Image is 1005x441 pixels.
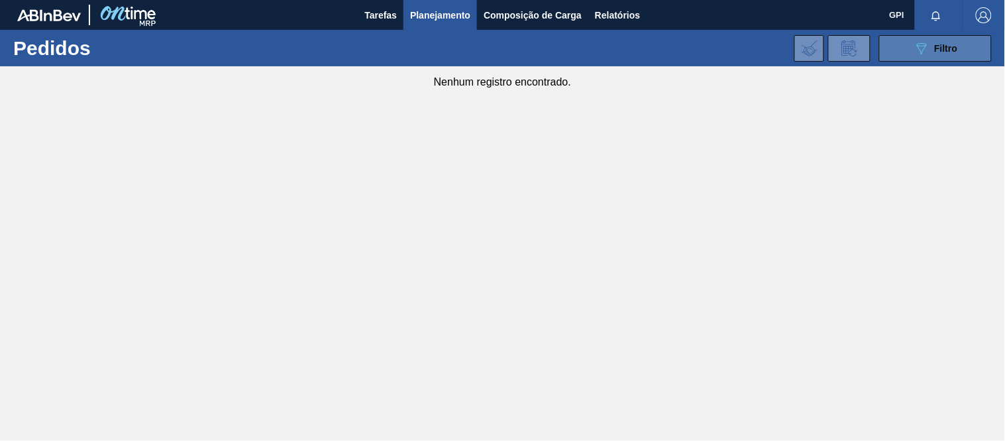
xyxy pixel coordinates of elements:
[794,35,824,62] div: Importar Negociações dos Pedidos
[915,6,957,25] button: Notificações
[595,7,640,23] span: Relatórios
[828,35,871,62] div: Solicitação de Revisão de Pedidos
[976,7,992,23] img: Logout
[935,43,958,54] span: Filtro
[364,7,397,23] span: Tarefas
[17,9,81,21] img: TNhmsLtSVTkK8tSr43FrP2fwEKptu5GPRR3wAAAABJRU5ErkJggg==
[879,35,992,62] button: Filtro
[410,7,470,23] span: Planejamento
[13,40,203,56] h1: Pedidos
[484,7,582,23] span: Composição de Carga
